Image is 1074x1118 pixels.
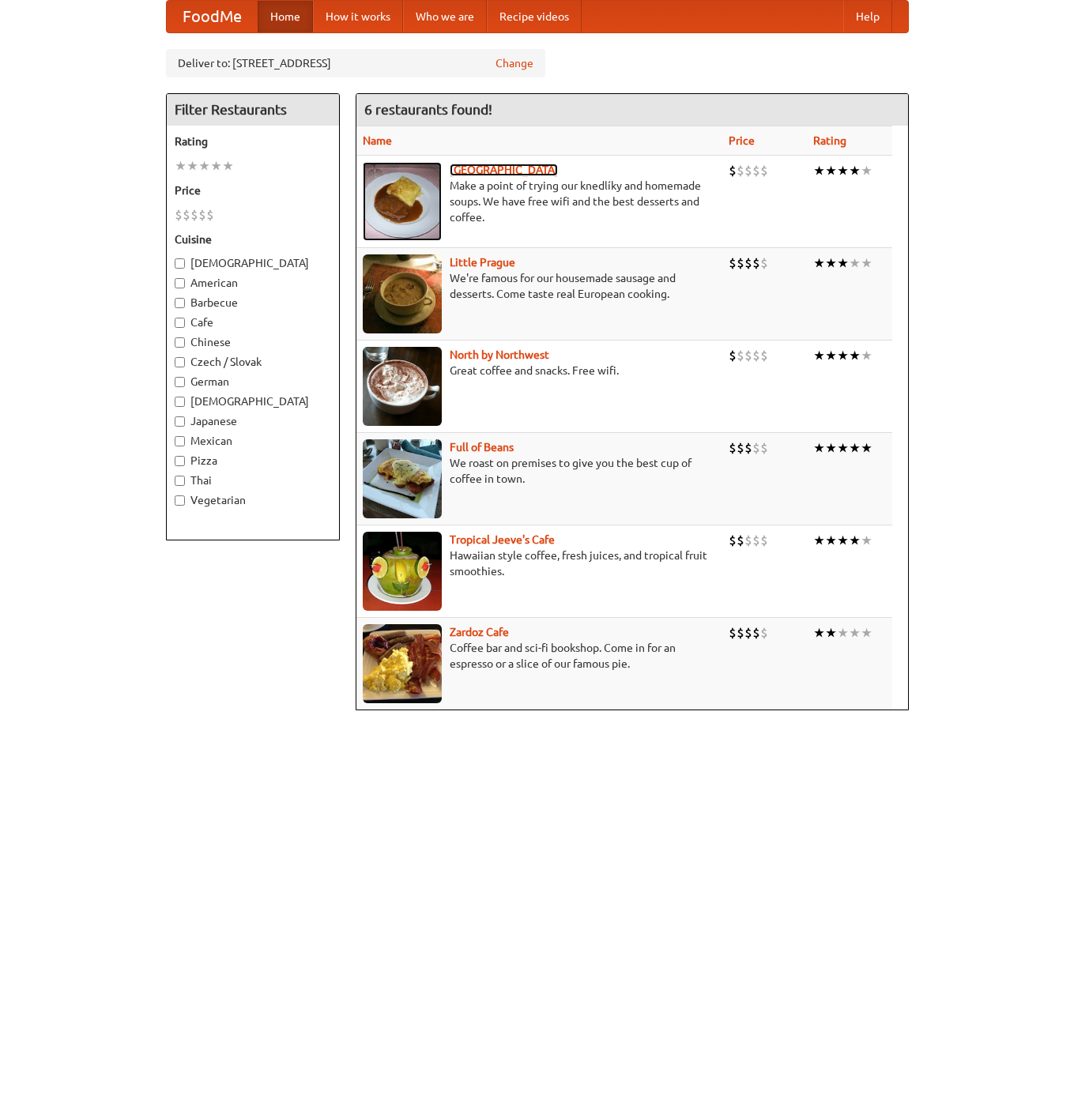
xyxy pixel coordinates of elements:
[363,640,717,672] p: Coffee bar and sci-fi bookshop. Come in for an espresso or a slice of our famous pie.
[175,232,331,247] h5: Cuisine
[175,495,185,506] input: Vegetarian
[363,439,442,518] img: beans.jpg
[760,162,768,179] li: $
[760,532,768,549] li: $
[825,624,837,642] li: ★
[752,162,760,179] li: $
[744,624,752,642] li: $
[849,624,861,642] li: ★
[187,157,198,175] li: ★
[813,439,825,457] li: ★
[175,157,187,175] li: ★
[837,532,849,549] li: ★
[837,162,849,179] li: ★
[175,374,331,390] label: German
[861,254,872,272] li: ★
[825,162,837,179] li: ★
[450,441,514,454] a: Full of Beans
[849,254,861,272] li: ★
[363,363,717,378] p: Great coffee and snacks. Free wifi.
[167,94,339,126] h4: Filter Restaurants
[403,1,487,32] a: Who we are
[861,439,872,457] li: ★
[363,455,717,487] p: We roast on premises to give you the best cup of coffee in town.
[849,162,861,179] li: ★
[752,347,760,364] li: $
[813,532,825,549] li: ★
[363,178,717,225] p: Make a point of trying our knedlíky and homemade soups. We have free wifi and the best desserts a...
[825,439,837,457] li: ★
[752,532,760,549] li: $
[175,357,185,367] input: Czech / Slovak
[825,532,837,549] li: ★
[363,270,717,302] p: We're famous for our housemade sausage and desserts. Come taste real European cooking.
[729,439,737,457] li: $
[175,436,185,446] input: Mexican
[813,162,825,179] li: ★
[364,102,492,117] ng-pluralize: 6 restaurants found!
[450,626,509,638] b: Zardoz Cafe
[450,533,555,546] a: Tropical Jeeve's Cafe
[861,347,872,364] li: ★
[313,1,403,32] a: How it works
[166,49,545,77] div: Deliver to: [STREET_ADDRESS]
[760,254,768,272] li: $
[737,347,744,364] li: $
[175,258,185,269] input: [DEMOGRAPHIC_DATA]
[175,416,185,427] input: Japanese
[843,1,892,32] a: Help
[825,254,837,272] li: ★
[744,439,752,457] li: $
[175,314,331,330] label: Cafe
[744,162,752,179] li: $
[861,624,872,642] li: ★
[450,348,549,361] b: North by Northwest
[175,492,331,508] label: Vegetarian
[363,347,442,426] img: north.jpg
[760,624,768,642] li: $
[861,532,872,549] li: ★
[175,134,331,149] h5: Rating
[175,318,185,328] input: Cafe
[487,1,582,32] a: Recipe videos
[175,278,185,288] input: American
[450,164,558,176] b: [GEOGRAPHIC_DATA]
[496,55,533,71] a: Change
[175,255,331,271] label: [DEMOGRAPHIC_DATA]
[190,206,198,224] li: $
[744,347,752,364] li: $
[849,532,861,549] li: ★
[198,157,210,175] li: ★
[175,413,331,429] label: Japanese
[729,254,737,272] li: $
[737,439,744,457] li: $
[752,439,760,457] li: $
[363,624,442,703] img: zardoz.jpg
[813,347,825,364] li: ★
[825,347,837,364] li: ★
[729,624,737,642] li: $
[363,548,717,579] p: Hawaiian style coffee, fresh juices, and tropical fruit smoothies.
[744,532,752,549] li: $
[450,256,515,269] a: Little Prague
[175,456,185,466] input: Pizza
[210,157,222,175] li: ★
[760,439,768,457] li: $
[813,254,825,272] li: ★
[737,624,744,642] li: $
[175,206,183,224] li: $
[849,439,861,457] li: ★
[175,393,331,409] label: [DEMOGRAPHIC_DATA]
[175,433,331,449] label: Mexican
[175,377,185,387] input: German
[363,162,442,241] img: czechpoint.jpg
[175,354,331,370] label: Czech / Slovak
[813,624,825,642] li: ★
[744,254,752,272] li: $
[837,347,849,364] li: ★
[813,134,846,147] a: Rating
[222,157,234,175] li: ★
[752,254,760,272] li: $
